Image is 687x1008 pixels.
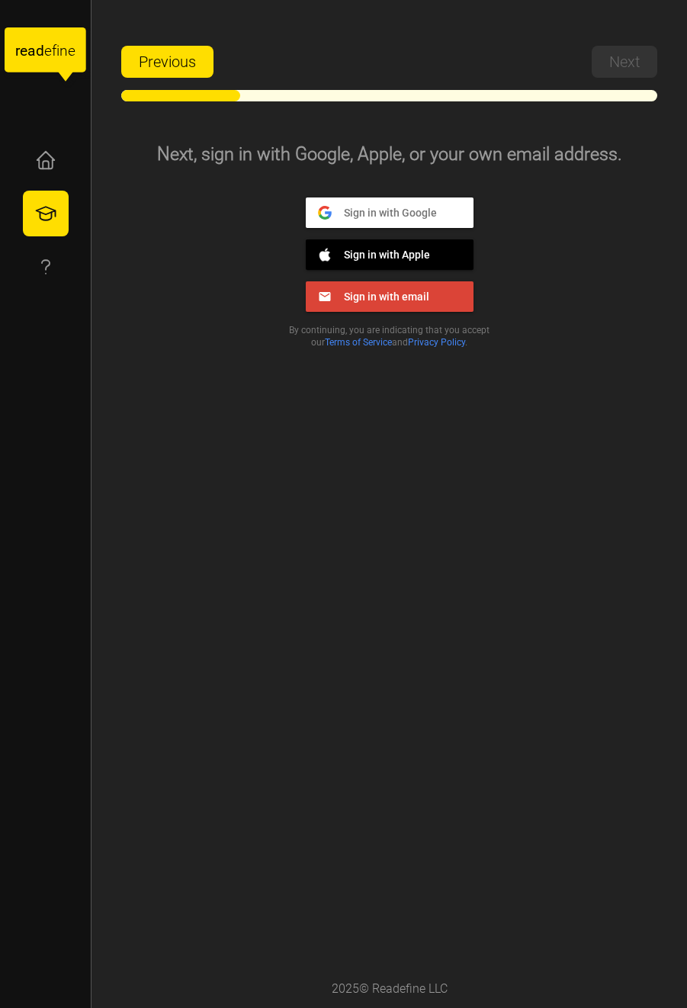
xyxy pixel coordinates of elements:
[306,197,474,228] button: Sign in with Google
[60,42,69,59] tspan: n
[332,247,430,261] span: Sign in with Apple
[5,12,86,95] a: readefine
[332,205,437,219] span: Sign in with Google
[56,42,59,59] tspan: i
[609,47,640,77] span: Next
[306,281,474,312] button: Sign in with email
[121,142,657,167] h3: Next, sign in with Google, Apple, or your own email address.
[306,239,474,270] button: Sign in with Apple
[36,42,44,59] tspan: d
[15,42,21,59] tspan: r
[20,42,27,59] tspan: e
[324,972,455,1006] div: 2025 © Readefine LLC
[325,337,392,348] a: Terms of Service
[44,42,52,59] tspan: e
[68,42,75,59] tspan: e
[27,42,35,59] tspan: a
[332,289,429,303] span: Sign in with email
[52,42,57,59] tspan: f
[592,46,657,78] button: Next
[121,46,213,78] button: Previous
[271,324,509,348] p: By continuing, you are indicating that you accept our and .
[139,47,196,77] span: Previous
[408,337,465,348] a: Privacy Policy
